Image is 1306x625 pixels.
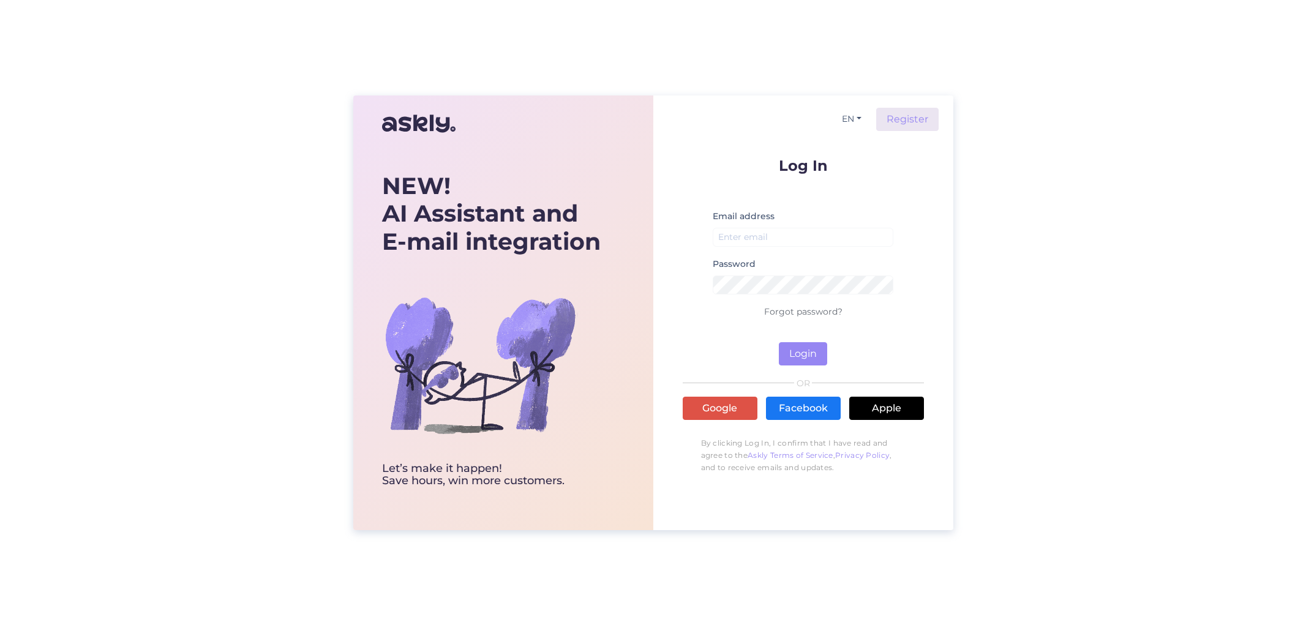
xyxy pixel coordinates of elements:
div: AI Assistant and E-mail integration [382,172,601,256]
a: Facebook [766,397,841,420]
p: By clicking Log In, I confirm that I have read and agree to the , , and to receive emails and upd... [683,431,924,480]
label: Email address [713,210,775,223]
a: Askly Terms of Service [748,451,833,460]
label: Password [713,258,756,271]
button: Login [779,342,827,365]
a: Register [876,108,939,131]
p: Log In [683,158,924,173]
a: Google [683,397,757,420]
span: OR [794,379,812,387]
img: Askly [382,109,456,138]
div: Let’s make it happen! Save hours, win more customers. [382,463,601,487]
button: EN [837,110,866,128]
a: Privacy Policy [835,451,890,460]
img: bg-askly [382,267,578,463]
a: Forgot password? [764,306,843,317]
a: Apple [849,397,924,420]
b: NEW! [382,171,451,200]
input: Enter email [713,228,894,247]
